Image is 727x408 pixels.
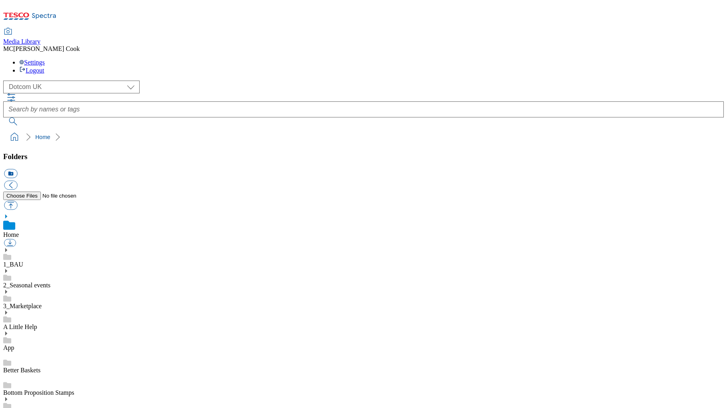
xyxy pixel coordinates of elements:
[3,303,42,309] a: 3_Marketplace
[3,282,51,289] a: 2_Seasonal events
[3,231,19,238] a: Home
[35,134,50,140] a: Home
[3,367,41,374] a: Better Baskets
[3,129,724,145] nav: breadcrumb
[3,101,724,117] input: Search by names or tags
[3,344,14,351] a: App
[19,67,44,74] a: Logout
[3,45,13,52] span: MC
[13,45,80,52] span: [PERSON_NAME] Cook
[19,59,45,66] a: Settings
[3,152,724,161] h3: Folders
[3,28,41,45] a: Media Library
[8,131,21,143] a: home
[3,323,37,330] a: A Little Help
[3,389,74,396] a: Bottom Proposition Stamps
[3,261,23,268] a: 1_BAU
[3,38,41,45] span: Media Library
